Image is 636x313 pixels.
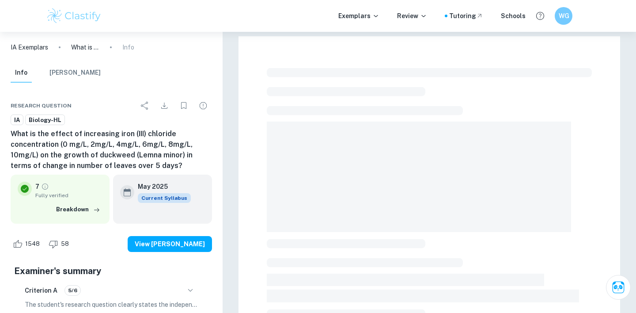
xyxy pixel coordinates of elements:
[175,97,193,115] div: Bookmark
[138,193,191,203] span: Current Syllabus
[559,11,569,21] h6: WG
[338,11,379,21] p: Exemplars
[41,183,49,191] a: Grade fully verified
[397,11,427,21] p: Review
[35,191,102,199] span: Fully verified
[25,300,198,309] p: The student's research question clearly states the independent and dependent variables, along wit...
[25,115,65,126] a: Biology-HL
[138,182,184,191] h6: May 2025
[194,97,212,115] div: Report issue
[606,275,631,300] button: Ask Clai
[46,7,102,25] img: Clastify logo
[11,63,32,83] button: Info
[11,102,72,110] span: Research question
[35,182,39,191] p: 7
[128,236,212,252] button: View [PERSON_NAME]
[449,11,483,21] a: Tutoring
[136,97,154,115] div: Share
[155,97,173,115] div: Download
[54,203,102,216] button: Breakdown
[555,7,572,25] button: WG
[11,129,212,171] h6: What is the effect of increasing iron (III) chloride concentration (0 mg/L, 2mg/L, 4mg/L, 6mg/L, ...
[26,116,64,125] span: Biology-HL
[122,42,134,52] p: Info
[11,237,45,251] div: Like
[65,286,80,294] span: 5/6
[71,42,99,52] p: What is the effect of increasing iron (III) chloride concentration (0 mg/L, 2mg/L, 4mg/L, 6mg/L, ...
[11,116,23,125] span: IA
[533,8,548,23] button: Help and Feedback
[56,240,74,248] span: 58
[138,193,191,203] div: This exemplar is based on the current syllabus. Feel free to refer to it for inspiration/ideas wh...
[25,286,57,295] h6: Criterion A
[11,42,48,52] a: IA Exemplars
[501,11,526,21] a: Schools
[49,63,101,83] button: [PERSON_NAME]
[46,237,74,251] div: Dislike
[14,264,208,278] h5: Examiner's summary
[20,240,45,248] span: 1548
[11,115,23,126] a: IA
